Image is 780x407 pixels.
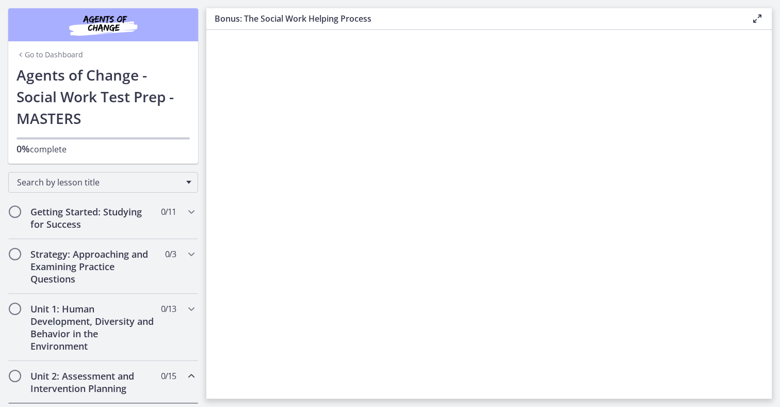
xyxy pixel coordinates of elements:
[8,172,198,193] div: Search by lesson title
[17,177,181,188] span: Search by lesson title
[17,50,83,60] a: Go to Dashboard
[30,206,156,230] h2: Getting Started: Studying for Success
[161,206,176,218] span: 0 / 11
[17,143,190,155] p: complete
[17,64,190,129] h1: Agents of Change - Social Work Test Prep - MASTERS
[161,303,176,315] span: 0 / 13
[165,248,176,260] span: 0 / 3
[30,370,156,395] h2: Unit 2: Assessment and Intervention Planning
[17,143,30,155] span: 0%
[30,248,156,285] h2: Strategy: Approaching and Examining Practice Questions
[41,12,165,37] img: Agents of Change
[215,12,735,25] h3: Bonus: The Social Work Helping Process
[161,370,176,382] span: 0 / 15
[30,303,156,352] h2: Unit 1: Human Development, Diversity and Behavior in the Environment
